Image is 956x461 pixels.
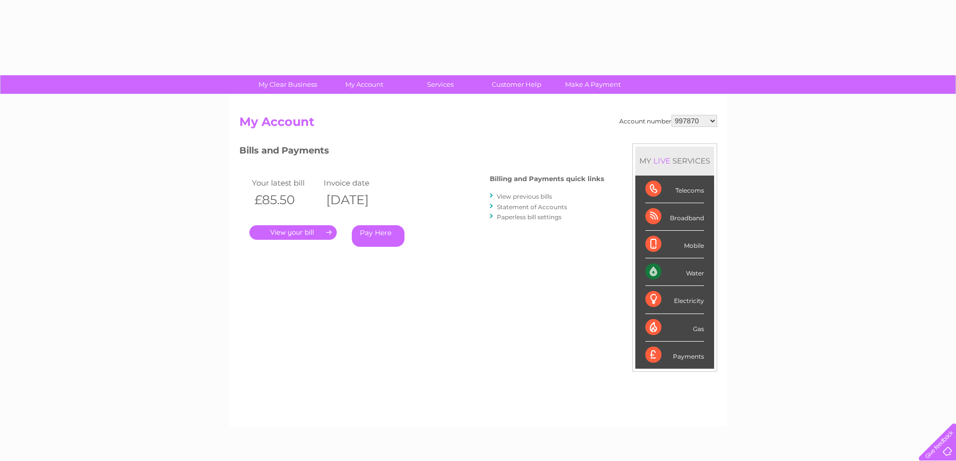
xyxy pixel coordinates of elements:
a: Services [399,75,482,94]
div: Mobile [645,231,704,258]
a: Pay Here [352,225,404,247]
a: . [249,225,337,240]
a: Paperless bill settings [497,213,562,221]
a: View previous bills [497,193,552,200]
th: [DATE] [321,190,393,210]
h2: My Account [239,115,717,134]
th: £85.50 [249,190,322,210]
div: Broadband [645,203,704,231]
div: Electricity [645,286,704,314]
div: MY SERVICES [635,146,714,175]
div: Telecoms [645,176,704,203]
a: Statement of Accounts [497,203,567,211]
a: My Clear Business [246,75,329,94]
h3: Bills and Payments [239,143,604,161]
td: Your latest bill [249,176,322,190]
div: Gas [645,314,704,342]
a: My Account [323,75,405,94]
a: Make A Payment [552,75,634,94]
h4: Billing and Payments quick links [490,175,604,183]
div: Account number [619,115,717,127]
div: LIVE [651,156,672,166]
a: Customer Help [475,75,558,94]
div: Water [645,258,704,286]
td: Invoice date [321,176,393,190]
div: Payments [645,342,704,369]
